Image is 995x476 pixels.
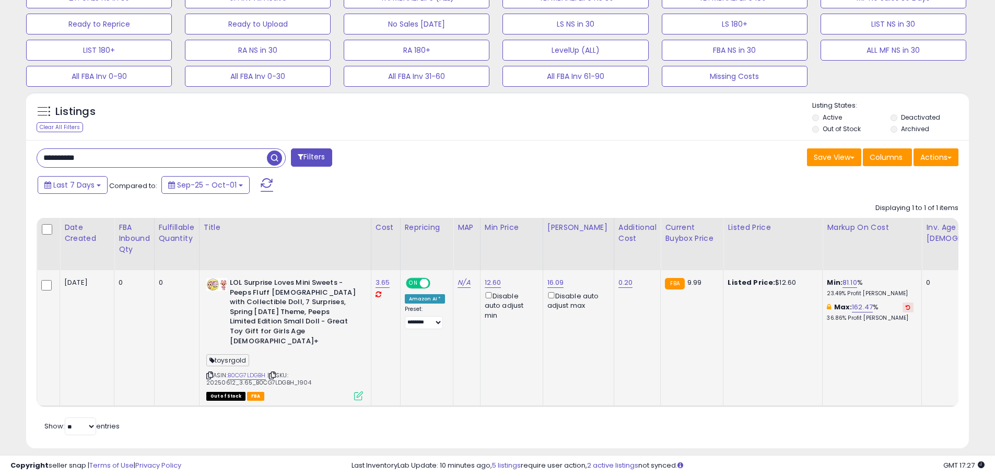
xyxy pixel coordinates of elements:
span: Columns [870,152,903,162]
img: 51FOPO0ZjIL._SL40_.jpg [206,278,227,291]
span: ON [407,279,420,288]
b: Min: [827,277,842,287]
span: Sep-25 - Oct-01 [177,180,237,190]
button: Ready to Reprice [26,14,172,34]
b: LOL Surprise Loves Mini Sweets - Peeps Fluff [DEMOGRAPHIC_DATA] with Collectible Doll, 7 Surprise... [230,278,357,349]
button: LS NS in 30 [502,14,648,34]
p: 36.86% Profit [PERSON_NAME] [827,315,914,322]
label: Active [823,113,842,122]
span: | SKU: 20250612_3.65_B0CG7LDGBH_1904 [206,371,311,387]
label: Out of Stock [823,124,861,133]
span: FBA [247,392,265,401]
b: Max: [834,302,852,312]
div: % [827,278,914,297]
button: Last 7 Days [38,176,108,194]
span: 2025-10-9 17:27 GMT [943,460,985,470]
p: Listing States: [812,101,969,111]
a: 2 active listings [587,460,638,470]
button: Save View [807,148,861,166]
a: 0.20 [618,277,633,288]
span: OFF [428,279,445,288]
button: LevelUp (ALL) [502,40,648,61]
div: Current Buybox Price [665,222,719,244]
div: MAP [458,222,475,233]
a: Terms of Use [89,460,134,470]
div: Last InventoryLab Update: 10 minutes ago, require user action, not synced. [352,461,985,471]
a: 16.09 [547,277,564,288]
div: [PERSON_NAME] [547,222,610,233]
button: All FBA Inv 61-90 [502,66,648,87]
div: Amazon AI * [405,294,446,304]
strong: Copyright [10,460,49,470]
label: Archived [901,124,929,133]
div: % [827,303,914,322]
a: 12.60 [485,277,501,288]
a: B0CG7LDGBH [228,371,266,380]
button: Columns [863,148,912,166]
button: All FBA Inv 31-60 [344,66,489,87]
small: FBA [665,278,684,289]
div: Date Created [64,222,110,244]
th: The percentage added to the cost of goods (COGS) that forms the calculator for Min & Max prices. [823,218,922,270]
button: Sep-25 - Oct-01 [161,176,250,194]
div: Disable auto adjust max [547,290,606,310]
a: 3.65 [376,277,390,288]
span: All listings that are currently out of stock and unavailable for purchase on Amazon [206,392,245,401]
button: LS 180+ [662,14,807,34]
div: 0 [119,278,146,287]
button: All FBA Inv 0-30 [185,66,331,87]
button: RA 180+ [344,40,489,61]
button: Missing Costs [662,66,807,87]
div: $12.60 [728,278,814,287]
div: Clear All Filters [37,122,83,132]
div: [DATE] [64,278,106,287]
div: Preset: [405,306,446,329]
div: Displaying 1 to 1 of 1 items [875,203,958,213]
button: ALL MF NS in 30 [821,40,966,61]
span: Compared to: [109,181,157,191]
a: Privacy Policy [135,460,181,470]
button: Ready to Upload [185,14,331,34]
div: Repricing [405,222,449,233]
button: LIST NS in 30 [821,14,966,34]
a: 162.47 [852,302,873,312]
div: Listed Price [728,222,818,233]
div: 0 [159,278,191,287]
button: FBA NS in 30 [662,40,807,61]
p: 23.49% Profit [PERSON_NAME] [827,290,914,297]
button: Actions [914,148,958,166]
button: RA NS in 30 [185,40,331,61]
span: 9.99 [687,277,702,287]
div: Title [204,222,367,233]
div: Fulfillable Quantity [159,222,195,244]
button: No Sales [DATE] [344,14,489,34]
span: Last 7 Days [53,180,95,190]
div: ASIN: [206,278,363,399]
div: Min Price [485,222,539,233]
span: Show: entries [44,421,120,431]
b: Listed Price: [728,277,775,287]
button: Filters [291,148,332,167]
a: 81.10 [842,277,857,288]
div: Disable auto adjust min [485,290,535,320]
div: Additional Cost [618,222,657,244]
button: LIST 180+ [26,40,172,61]
div: seller snap | | [10,461,181,471]
label: Deactivated [901,113,940,122]
div: Markup on Cost [827,222,917,233]
h5: Listings [55,105,96,119]
div: FBA inbound Qty [119,222,150,255]
button: All FBA Inv 0-90 [26,66,172,87]
a: N/A [458,277,470,288]
a: 5 listings [492,460,521,470]
div: Cost [376,222,396,233]
span: toysrgold [206,354,250,366]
